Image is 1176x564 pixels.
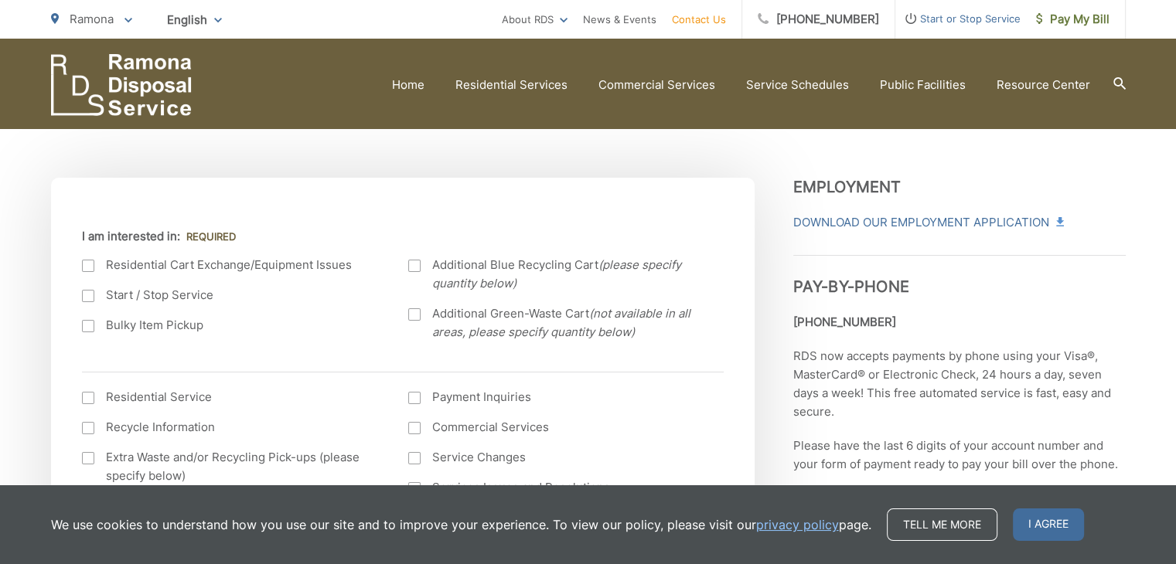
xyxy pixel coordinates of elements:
a: Service Schedules [746,76,849,94]
a: Contact Us [672,10,726,29]
a: Commercial Services [598,76,715,94]
h3: Pay-by-Phone [793,255,1126,296]
span: Ramona [70,12,114,26]
a: About RDS [502,10,568,29]
label: Commercial Services [408,418,704,437]
a: News & Events [583,10,656,29]
label: Extra Waste and/or Recycling Pick-ups (please specify below) [82,448,378,485]
a: Tell me more [887,508,997,541]
label: Recycle Information [82,418,378,437]
a: privacy policy [756,515,839,534]
label: I am interested in: [82,229,236,243]
a: Resource Center [997,76,1090,94]
label: Residential Cart Exchange/Equipment Issues [82,256,378,274]
a: Public Facilities [880,76,966,94]
p: RDS now accepts payments by phone using your Visa®, MasterCard® or Electronic Check, 24 hours a d... [793,347,1126,421]
span: Additional Blue Recycling Cart [432,256,704,293]
p: Please have the last 6 digits of your account number and your form of payment ready to pay your b... [793,437,1126,474]
label: Payment Inquiries [408,388,704,406]
a: Home [392,76,424,94]
label: Services Issues and Resolutions [408,478,704,497]
a: Download Our Employment Application [793,213,1062,232]
span: English [155,6,233,33]
label: Residential Service [82,388,378,406]
h3: Employment [793,178,1126,196]
span: Pay My Bill [1036,10,1110,29]
label: Bulky Item Pickup [82,316,378,335]
label: Service Changes [408,448,704,467]
a: Residential Services [455,76,568,94]
label: Start / Stop Service [82,286,378,304]
span: I agree [1013,508,1084,541]
p: We use cookies to understand how you use our site and to improve your experience. To view our pol... [51,515,871,534]
strong: [PHONE_NUMBER] [793,314,896,329]
a: EDCD logo. Return to the homepage. [51,54,192,116]
span: Additional Green-Waste Cart [432,304,704,341]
